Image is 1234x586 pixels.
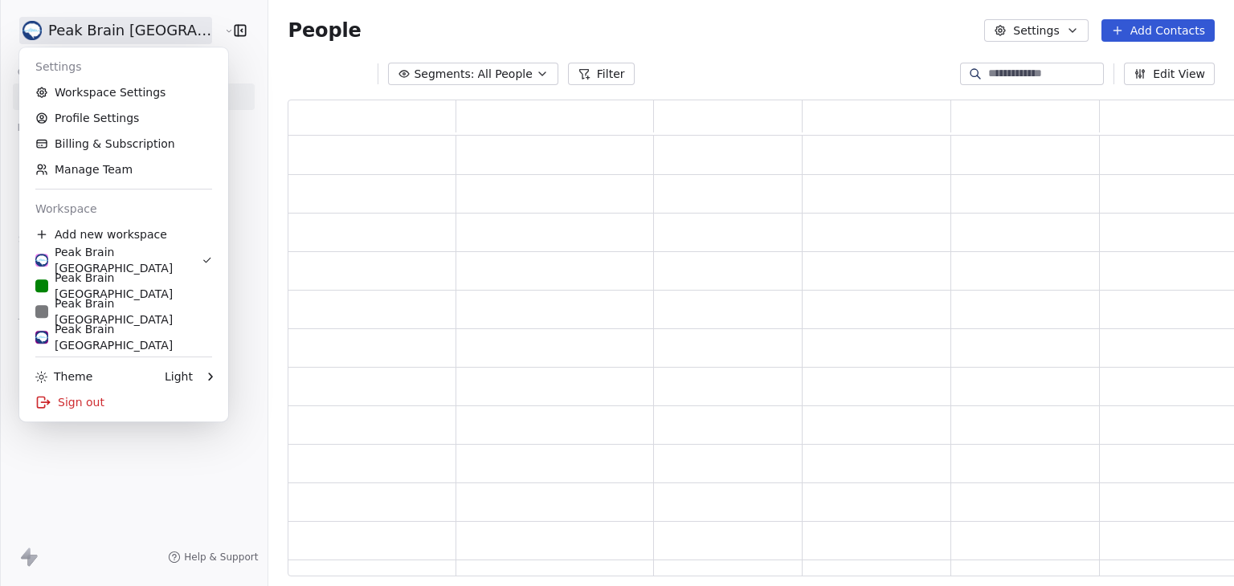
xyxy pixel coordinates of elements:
[35,368,92,385] div: Theme
[35,244,202,276] div: Peak Brain [GEOGRAPHIC_DATA]
[35,254,48,267] img: Peak%20Brain%20Logo.png
[35,321,212,353] div: Peak Brain [GEOGRAPHIC_DATA]
[165,368,193,385] div: Light
[26,389,222,415] div: Sign out
[26,157,222,182] a: Manage Team
[26,196,222,222] div: Workspace
[26,54,222,79] div: Settings
[35,331,48,344] img: Peak%20Brain%20Logo.png
[26,79,222,105] a: Workspace Settings
[26,105,222,131] a: Profile Settings
[35,295,212,328] div: Peak Brain [GEOGRAPHIC_DATA]
[26,222,222,247] div: Add new workspace
[35,270,212,302] div: Peak Brain [GEOGRAPHIC_DATA]
[26,131,222,157] a: Billing & Subscription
